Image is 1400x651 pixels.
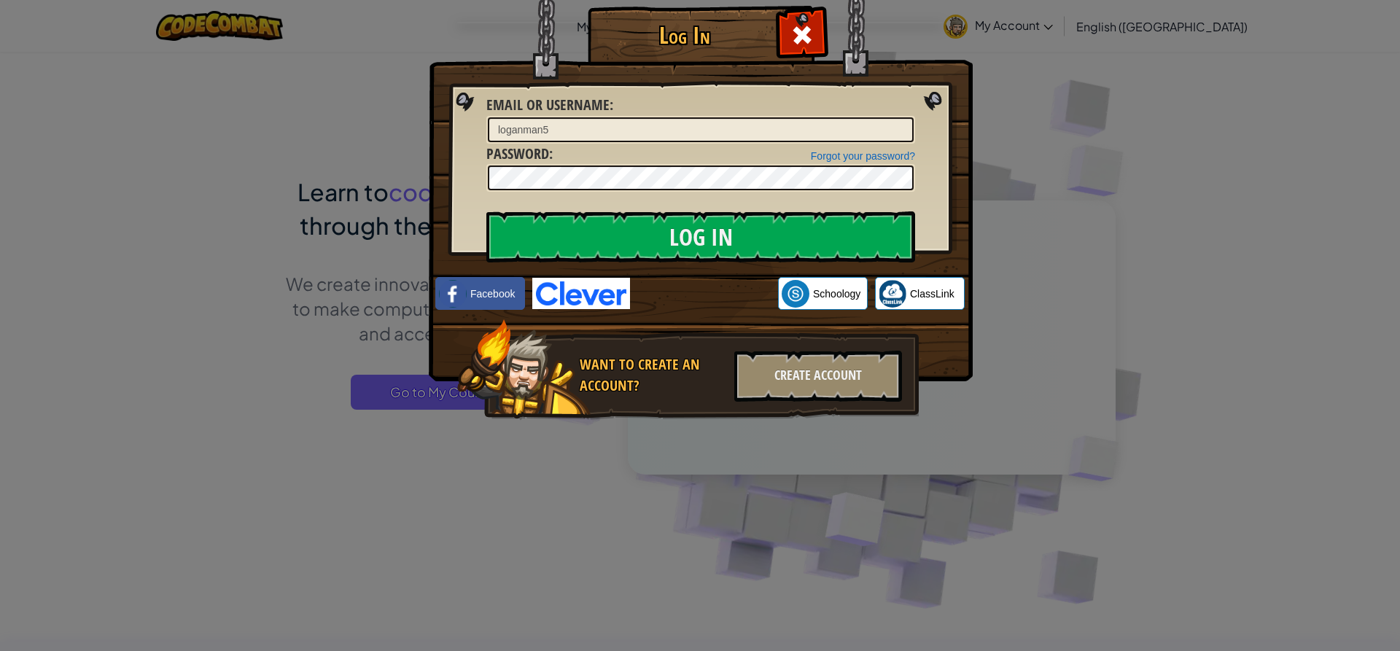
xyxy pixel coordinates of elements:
[580,354,726,396] div: Want to create an account?
[486,95,610,114] span: Email or Username
[486,144,553,165] label: :
[782,280,809,308] img: schoology.png
[879,280,906,308] img: classlink-logo-small.png
[486,211,915,262] input: Log In
[591,23,777,48] h1: Log In
[813,286,860,301] span: Schoology
[811,150,915,162] a: Forgot your password?
[486,95,613,116] label: :
[910,286,954,301] span: ClassLink
[734,351,902,402] div: Create Account
[439,280,467,308] img: facebook_small.png
[630,278,778,310] iframe: Sign in with Google Button
[486,144,549,163] span: Password
[532,278,630,309] img: clever-logo-blue.png
[470,286,515,301] span: Facebook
